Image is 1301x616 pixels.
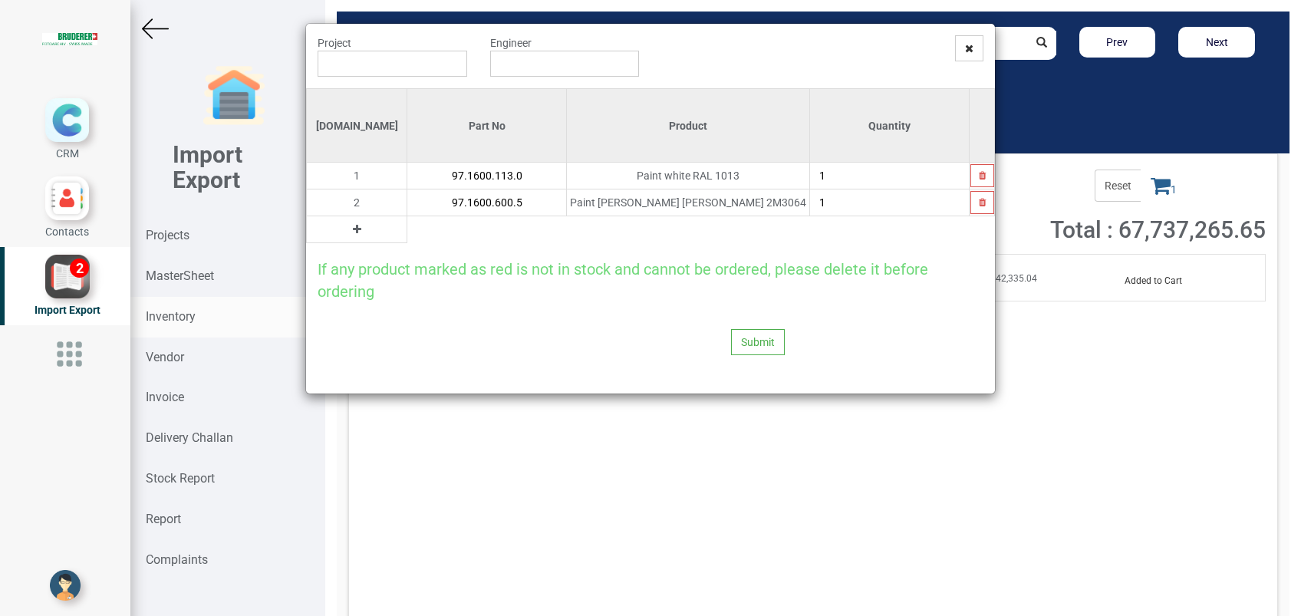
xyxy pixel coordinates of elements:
[567,163,810,189] td: Paint white RAL 1013
[407,89,567,163] th: Part No
[731,329,785,355] button: Submit
[306,35,479,77] div: Project
[318,260,928,301] span: If any product marked as red is not in stock and cannot be ordered, please delete it before ordering
[810,89,970,163] th: Quantity
[567,189,810,216] td: Paint [PERSON_NAME] [PERSON_NAME] 2M3064
[479,35,651,77] div: Engineer
[307,163,407,189] td: 1
[567,89,810,163] th: Product
[307,89,407,163] th: [DOMAIN_NAME]
[307,189,407,216] td: 2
